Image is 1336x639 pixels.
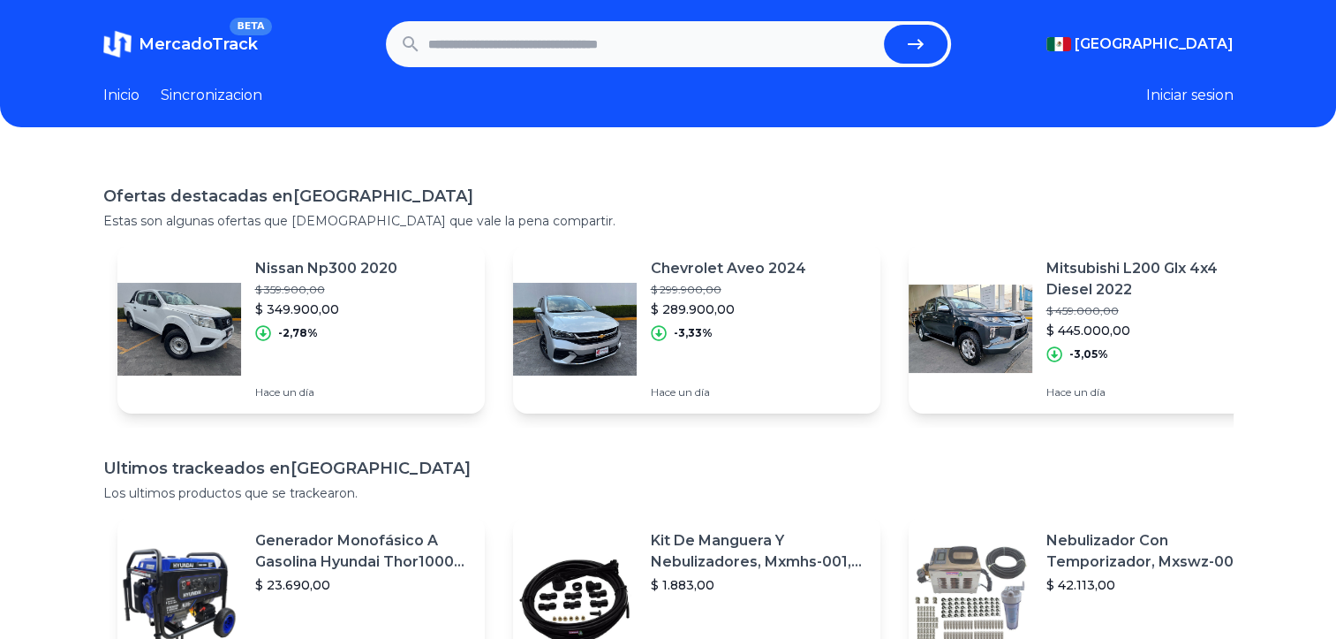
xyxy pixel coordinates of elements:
p: Generador Monofásico A Gasolina Hyundai Thor10000 P 11.5 Kw [255,530,471,573]
p: $ 23.690,00 [255,576,471,594]
span: BETA [230,18,271,35]
button: [GEOGRAPHIC_DATA] [1046,34,1234,55]
p: Estas son algunas ofertas que [DEMOGRAPHIC_DATA] que vale la pena compartir. [103,212,1234,230]
p: Hace un día [1046,385,1262,399]
p: $ 42.113,00 [1046,576,1262,594]
span: [GEOGRAPHIC_DATA] [1075,34,1234,55]
p: Kit De Manguera Y Nebulizadores, Mxmhs-001, 6m, 6 Tees, 8 Bo [651,530,866,573]
button: Iniciar sesion [1146,85,1234,106]
p: Chevrolet Aveo 2024 [651,258,806,279]
img: Featured image [117,267,241,391]
p: Nissan Np300 2020 [255,258,397,279]
p: $ 359.900,00 [255,283,397,297]
p: $ 349.900,00 [255,300,397,318]
p: -2,78% [278,326,318,340]
a: Featured imageChevrolet Aveo 2024$ 299.900,00$ 289.900,00-3,33%Hace un día [513,244,880,414]
p: -3,05% [1069,347,1108,361]
p: $ 445.000,00 [1046,322,1262,339]
a: Featured imageNissan Np300 2020$ 359.900,00$ 349.900,00-2,78%Hace un día [117,244,485,414]
a: Sincronizacion [161,85,262,106]
p: $ 1.883,00 [651,576,866,594]
p: $ 299.900,00 [651,283,806,297]
img: MercadoTrack [103,30,132,58]
span: MercadoTrack [139,34,258,54]
img: Featured image [909,267,1032,391]
p: -3,33% [674,326,713,340]
p: Mitsubishi L200 Glx 4x4 Diesel 2022 [1046,258,1262,300]
p: $ 459.000,00 [1046,304,1262,318]
h1: Ultimos trackeados en [GEOGRAPHIC_DATA] [103,456,1234,481]
a: MercadoTrackBETA [103,30,258,58]
img: Featured image [513,267,637,391]
p: Hace un día [255,385,397,399]
p: Los ultimos productos que se trackearon. [103,484,1234,502]
p: Hace un día [651,385,806,399]
a: Featured imageMitsubishi L200 Glx 4x4 Diesel 2022$ 459.000,00$ 445.000,00-3,05%Hace un día [909,244,1276,414]
a: Inicio [103,85,140,106]
p: $ 289.900,00 [651,300,806,318]
img: Mexico [1046,37,1071,51]
h1: Ofertas destacadas en [GEOGRAPHIC_DATA] [103,184,1234,209]
p: Nebulizador Con Temporizador, Mxswz-009, 50m, 40 Boquillas [1046,530,1262,573]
